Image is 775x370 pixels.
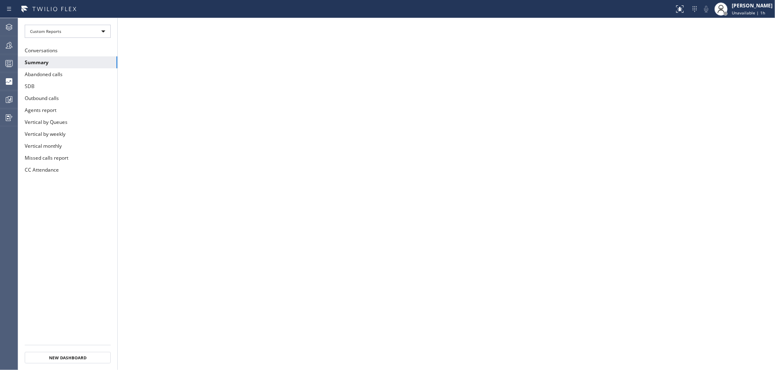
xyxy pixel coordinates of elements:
button: Outbound calls [18,92,117,104]
button: Vertical monthly [18,140,117,152]
button: Mute [701,3,712,15]
button: Abandoned calls [18,68,117,80]
button: SDB [18,80,117,92]
iframe: dashboard_b794bedd1109 [118,18,775,370]
button: Missed calls report [18,152,117,164]
div: [PERSON_NAME] [732,2,773,9]
button: New Dashboard [25,352,111,363]
button: Summary [18,56,117,68]
div: Custom Reports [25,25,111,38]
button: CC Attendance [18,164,117,176]
button: Vertical by Queues [18,116,117,128]
button: Vertical by weekly [18,128,117,140]
button: Agents report [18,104,117,116]
span: Unavailable | 1h [732,10,765,16]
button: Conversations [18,44,117,56]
